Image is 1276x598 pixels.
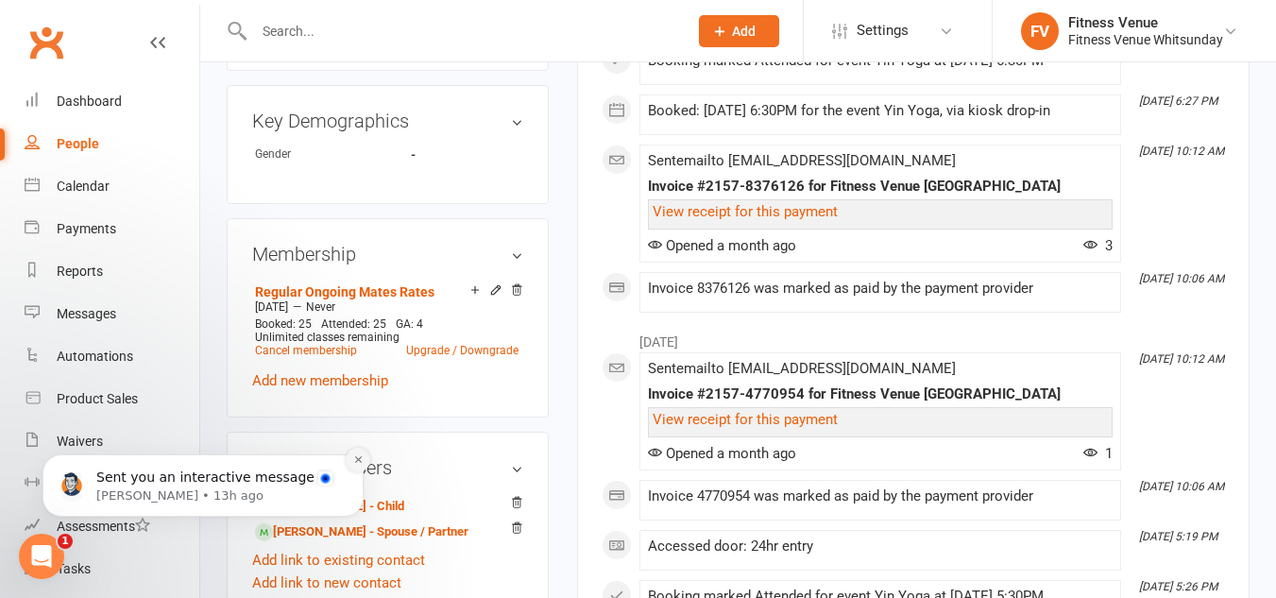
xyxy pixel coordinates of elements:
a: View receipt for this payment [653,203,838,220]
a: Dashboard [25,80,199,123]
div: People [57,136,99,151]
span: Booked: 25 [255,317,312,331]
a: Clubworx [23,19,70,66]
p: Message from Toby, sent 13h ago [82,152,326,169]
i: [DATE] 10:12 AM [1139,352,1224,366]
div: message notification from Toby, 13h ago. Sent you an interactive message [28,119,349,181]
div: Invoice #2157-4770954 for Fitness Venue [GEOGRAPHIC_DATA] [648,386,1113,402]
iframe: Intercom notifications message [14,335,392,547]
div: Fitness Venue [1068,14,1223,31]
span: Sent email to [EMAIL_ADDRESS][DOMAIN_NAME] [648,360,956,377]
div: Booked: [DATE] 6:30PM for the event Yin Yoga, via kiosk drop-in [648,103,1113,119]
strong: - [411,147,519,162]
iframe: Intercom live chat [19,534,64,579]
img: wootric-logomark_512x512_for_IC_listing-1618512773.png [304,136,318,150]
a: Add link to existing contact [252,549,425,572]
i: [DATE] 5:26 PM [1139,580,1217,593]
a: Reports [25,250,199,293]
div: Invoice 8376126 was marked as paid by the payment provider [648,281,1113,297]
div: Fitness Venue Whitsunday [1068,31,1223,48]
div: Gender [255,145,411,163]
div: Invoice 4770954 was marked as paid by the payment provider [648,488,1113,504]
a: Regular Ongoing Mates Rates [255,284,434,299]
div: Messages [57,306,116,321]
input: Search... [248,18,674,44]
a: Upgrade / Downgrade [406,344,519,357]
span: Add [732,24,756,39]
i: [DATE] 10:12 AM [1139,145,1224,158]
span: Unlimited classes remaining [255,331,400,344]
div: Reports [57,264,103,279]
i: [DATE] 5:19 PM [1139,530,1217,543]
a: View receipt for this payment [653,411,838,428]
a: Add link to new contact [252,572,401,594]
img: Profile image for Toby [43,136,73,166]
div: Calendar [57,179,110,194]
i: [DATE] 10:06 AM [1139,272,1224,285]
a: People [25,123,199,165]
li: [DATE] [602,322,1225,352]
a: Tasks [25,548,199,590]
p: Sent you an interactive message [82,133,326,152]
i: [DATE] 6:27 PM [1139,94,1217,108]
a: Payments [25,208,199,250]
div: FV [1021,12,1059,50]
div: — [250,299,523,315]
span: 3 [1083,237,1113,254]
div: Tasks [57,561,91,576]
span: Attended: 25 [321,317,386,331]
a: Calendar [25,165,199,208]
span: Opened a month ago [648,445,796,462]
span: Never [306,300,335,314]
button: Add [699,15,779,47]
span: Sent email to [EMAIL_ADDRESS][DOMAIN_NAME] [648,152,956,169]
div: Invoice #2157-8376126 for Fitness Venue [GEOGRAPHIC_DATA] [648,179,1113,195]
span: Settings [857,9,909,52]
span: 1 [58,534,73,549]
button: Dismiss notification [332,112,356,137]
a: Messages [25,293,199,335]
span: Opened a month ago [648,237,796,254]
div: Dashboard [57,94,122,109]
span: GA: 4 [396,317,423,331]
i: [DATE] 10:06 AM [1139,480,1224,493]
h3: Key Demographics [252,111,523,131]
h3: Membership [252,244,523,265]
div: Accessed door: 24hr entry [648,538,1113,555]
div: Payments [57,221,116,236]
span: 1 [1083,445,1113,462]
span: [DATE] [255,300,288,314]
